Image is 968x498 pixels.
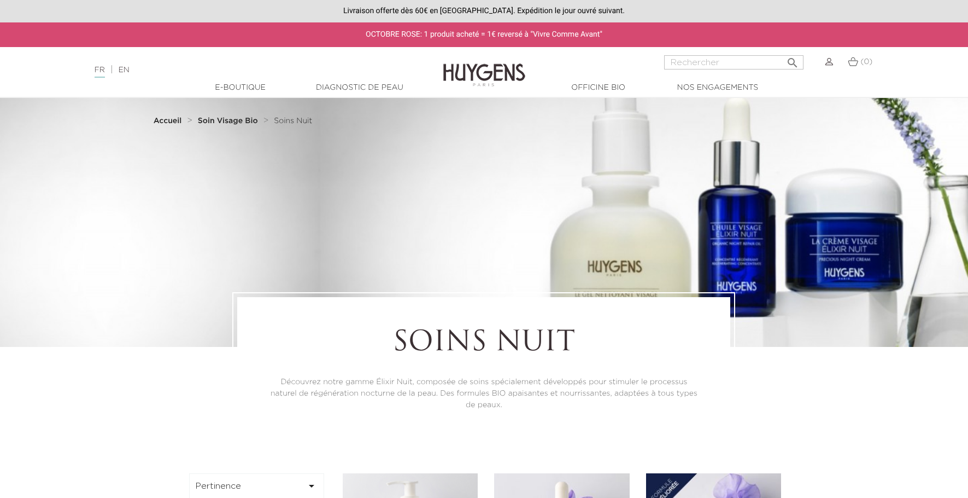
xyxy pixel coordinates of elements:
strong: Soin Visage Bio [198,117,258,125]
a: Officine Bio [544,82,653,94]
div: | [89,63,395,77]
a: EN [118,66,129,74]
img: Huygens [443,46,525,88]
span: Soins Nuit [274,117,312,125]
a: Nos engagements [663,82,772,94]
h1: Soins Nuit [267,327,700,360]
a: Accueil [154,117,184,125]
i:  [786,53,799,66]
a: Diagnostic de peau [305,82,414,94]
a: Soins Nuit [274,117,312,125]
input: Rechercher [664,55,803,70]
span: (0) [860,58,872,66]
strong: Accueil [154,117,182,125]
a: E-Boutique [186,82,295,94]
button:  [783,52,802,67]
p: Découvrez notre gamme Élixir Nuit, composée de soins spécialement développés pour stimuler le pro... [267,377,700,411]
a: Soin Visage Bio [198,117,261,125]
a: FR [95,66,105,78]
i:  [305,479,318,493]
